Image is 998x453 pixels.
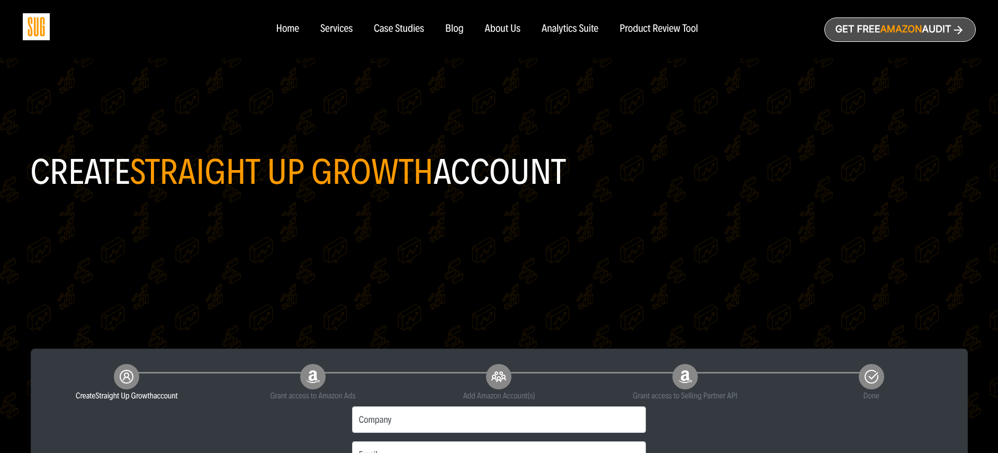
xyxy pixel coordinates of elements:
[228,389,398,402] small: Grant access to Amazon Ads
[23,13,50,40] img: Sug
[414,389,585,402] small: Add Amazon Account(s)
[276,23,299,35] a: Home
[600,389,770,402] small: Grant access to Selling Partner API
[374,23,424,35] a: Case Studies
[485,23,521,35] a: About Us
[880,24,922,35] span: Amazon
[542,23,598,35] a: Analytics Suite
[320,23,353,35] a: Services
[824,17,976,42] a: Get freeAmazonAudit
[130,151,433,193] span: Straight Up Growth
[42,389,212,402] small: Create account
[95,390,154,401] span: Straight Up Growth
[786,389,957,402] small: Done
[445,23,464,35] a: Blog
[352,406,646,433] input: Company
[619,23,698,35] a: Product Review Tool
[31,156,968,188] h1: Create account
